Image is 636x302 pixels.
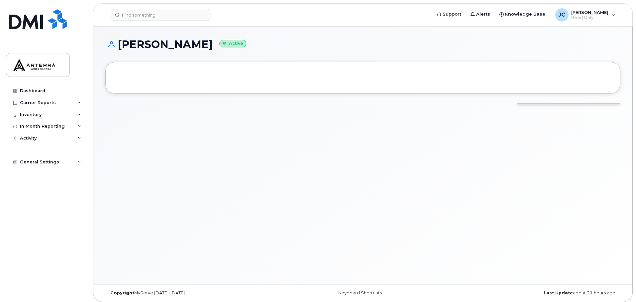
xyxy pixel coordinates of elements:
[219,40,246,47] small: Active
[544,290,573,295] strong: Last Update
[105,290,277,296] div: MyServe [DATE]–[DATE]
[105,38,620,50] h1: [PERSON_NAME]
[338,290,382,295] a: Keyboard Shortcuts
[110,290,134,295] strong: Copyright
[449,290,620,296] div: about 21 hours ago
